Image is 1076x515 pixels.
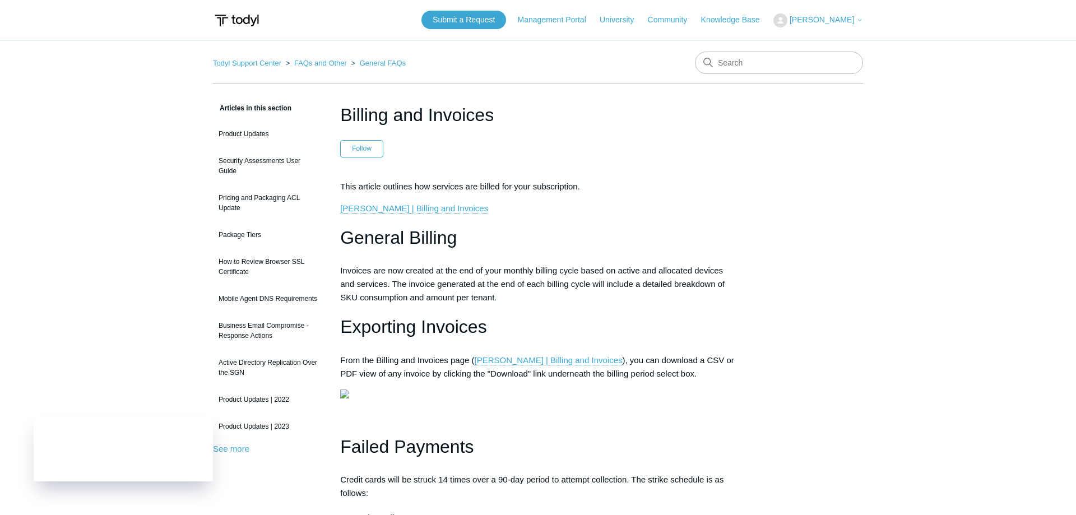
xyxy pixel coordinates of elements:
[340,473,736,500] p: Credit cards will be struck 14 times over a 90-day period to attempt collection. The strike sched...
[340,140,383,157] button: Follow Article
[294,59,347,67] a: FAQs and Other
[773,13,863,27] button: [PERSON_NAME]
[34,417,213,481] iframe: Todyl Status
[284,59,349,67] li: FAQs and Other
[695,52,863,74] input: Search
[518,14,597,26] a: Management Portal
[340,180,736,193] p: This article outlines how services are billed for your subscription.
[340,433,736,461] h1: Failed Payments
[213,389,323,410] a: Product Updates | 2022
[213,59,281,67] a: Todyl Support Center
[213,59,284,67] li: Todyl Support Center
[421,11,506,29] a: Submit a Request
[213,444,249,453] a: See more
[213,123,323,145] a: Product Updates
[648,14,699,26] a: Community
[340,389,349,398] img: 27287766398227
[360,59,406,67] a: General FAQs
[213,187,323,219] a: Pricing and Packaging ACL Update
[790,15,854,24] span: [PERSON_NAME]
[213,416,323,437] a: Product Updates | 2023
[213,315,323,346] a: Business Email Compromise - Response Actions
[213,251,323,282] a: How to Review Browser SSL Certificate
[340,203,488,214] a: [PERSON_NAME] | Billing and Invoices
[340,354,736,381] p: From the Billing and Invoices page ( ), you can download a CSV or PDF view of any invoice by clic...
[213,10,261,31] img: Todyl Support Center Help Center home page
[340,264,736,304] p: Invoices are now created at the end of your monthly billing cycle based on active and allocated d...
[213,352,323,383] a: Active Directory Replication Over the SGN
[213,224,323,245] a: Package Tiers
[340,313,736,341] h1: Exporting Invoices
[701,14,771,26] a: Knowledge Base
[340,101,736,128] h1: Billing and Invoices
[213,288,323,309] a: Mobile Agent DNS Requirements
[213,104,291,112] span: Articles in this section
[340,224,736,252] h1: General Billing
[474,355,622,365] a: [PERSON_NAME] | Billing and Invoices
[600,14,645,26] a: University
[213,150,323,182] a: Security Assessments User Guide
[349,59,406,67] li: General FAQs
